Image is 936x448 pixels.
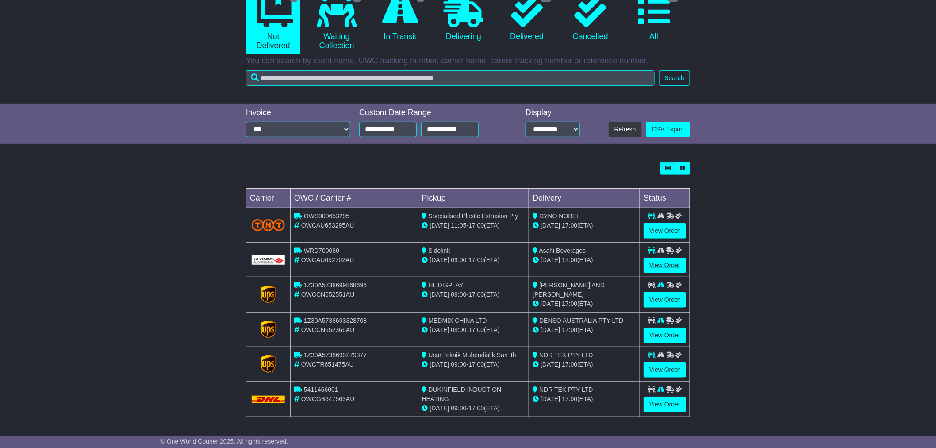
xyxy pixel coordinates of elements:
[533,221,636,230] div: (ETA)
[422,360,526,369] div: - (ETA)
[304,247,339,254] span: WRD700080
[429,212,518,220] span: Specialised Plastic Extrusion Pty
[644,397,686,412] a: View Order
[261,355,276,373] img: GetCarrierServiceLogo
[422,386,502,402] span: DUKINFIELD INDUCTION HEATING
[644,292,686,308] a: View Order
[451,405,467,412] span: 09:00
[261,286,276,304] img: GetCarrierServiceLogo
[659,70,690,86] button: Search
[468,256,484,263] span: 17:00
[562,326,577,333] span: 17:00
[526,108,580,118] div: Display
[422,290,526,299] div: - (ETA)
[533,282,605,298] span: [PERSON_NAME] AND [PERSON_NAME]
[359,108,501,118] div: Custom Date Range
[161,438,288,445] span: © One World Courier 2025. All rights reserved.
[562,222,577,229] span: 17:00
[430,405,449,412] span: [DATE]
[562,300,577,307] span: 17:00
[301,361,354,368] span: OWCTR651475AU
[541,222,560,229] span: [DATE]
[562,256,577,263] span: 17:00
[418,189,529,208] td: Pickup
[429,317,487,324] span: MEDMIX CHINA LTD
[539,212,580,220] span: DYNO NOBEL
[252,255,285,265] img: GetCarrierServiceLogo
[451,291,467,298] span: 09:00
[430,361,449,368] span: [DATE]
[422,255,526,265] div: - (ETA)
[644,223,686,239] a: View Order
[304,212,350,220] span: OWS000653295
[451,256,467,263] span: 09:00
[430,256,449,263] span: [DATE]
[422,325,526,335] div: - (ETA)
[301,395,355,402] span: OWCGB647563AU
[644,258,686,273] a: View Order
[304,386,338,393] span: 5411466001
[430,222,449,229] span: [DATE]
[640,189,690,208] td: Status
[533,255,636,265] div: (ETA)
[533,394,636,404] div: (ETA)
[539,317,623,324] span: DENSO AUSTRALIA PTY LTD
[429,247,450,254] span: Sidelink
[304,282,367,289] span: 1Z30A5738699868696
[301,222,354,229] span: OWCAU653295AU
[301,291,355,298] span: OWCCN652551AU
[252,396,285,403] img: DHL.png
[261,321,276,339] img: GetCarrierServiceLogo
[422,221,526,230] div: - (ETA)
[541,256,560,263] span: [DATE]
[304,317,367,324] span: 1Z30A5738693328708
[533,360,636,369] div: (ETA)
[430,326,449,333] span: [DATE]
[541,326,560,333] span: [DATE]
[541,395,560,402] span: [DATE]
[539,247,586,254] span: Asahi Beverages
[539,386,593,393] span: NDR TEK PTY LTD
[430,291,449,298] span: [DATE]
[304,351,367,359] span: 1Z30A5738699279377
[468,405,484,412] span: 17:00
[533,299,636,309] div: (ETA)
[562,395,577,402] span: 17:00
[422,404,526,413] div: - (ETA)
[252,219,285,231] img: TNT_Domestic.png
[301,256,354,263] span: OWCAU652702AU
[468,291,484,298] span: 17:00
[529,189,640,208] td: Delivery
[246,56,690,66] p: You can search by client name, OWC tracking number, carrier name, carrier tracking number or refe...
[541,361,560,368] span: [DATE]
[468,361,484,368] span: 17:00
[644,362,686,378] a: View Order
[468,222,484,229] span: 17:00
[562,361,577,368] span: 17:00
[451,222,467,229] span: 11:05
[468,326,484,333] span: 17:00
[291,189,418,208] td: OWC / Carrier #
[429,282,464,289] span: HL DISPLAY
[541,300,560,307] span: [DATE]
[539,351,593,359] span: NDR TEK PTY LTD
[609,122,642,137] button: Refresh
[646,122,690,137] a: CSV Export
[451,326,467,333] span: 08:00
[451,361,467,368] span: 09:00
[429,351,516,359] span: Ucar Teknik Muhendislik San lth
[533,325,636,335] div: (ETA)
[644,328,686,343] a: View Order
[301,326,355,333] span: OWCCN652366AU
[246,108,350,118] div: Invoice
[246,189,291,208] td: Carrier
